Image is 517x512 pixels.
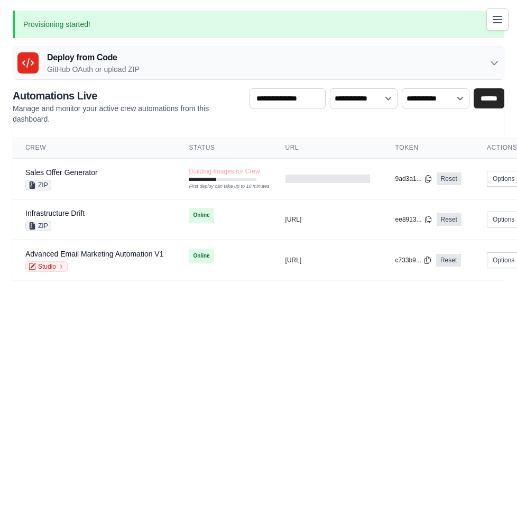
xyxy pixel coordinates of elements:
[13,103,241,124] p: Manage and monitor your active crew automations from this dashboard.
[189,249,214,263] span: Online
[25,209,85,217] a: Infrastructure Drift
[47,51,140,64] h3: Deploy from Code
[25,250,163,258] a: Advanced Email Marketing Automation V1
[25,180,51,190] span: ZIP
[25,261,68,272] a: Studio
[189,208,214,223] span: Online
[395,175,432,183] button: 9ad3a1...
[437,172,461,185] a: Reset
[25,168,98,177] a: Sales Offer Generator
[176,137,272,159] th: Status
[395,215,432,224] button: ee8913...
[47,64,140,75] p: GitHub OAuth or upload ZIP
[189,167,260,176] span: Building Images for Crew
[383,137,474,159] th: Token
[13,137,176,159] th: Crew
[437,213,461,226] a: Reset
[486,8,509,31] button: Toggle navigation
[189,183,256,190] div: First deploy can take up to 10 minutes
[436,254,461,267] a: Reset
[395,256,432,264] button: c733b9...
[273,137,383,159] th: URL
[13,88,241,103] h2: Automations Live
[25,221,51,231] span: ZIP
[13,11,504,38] p: Provisioning started!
